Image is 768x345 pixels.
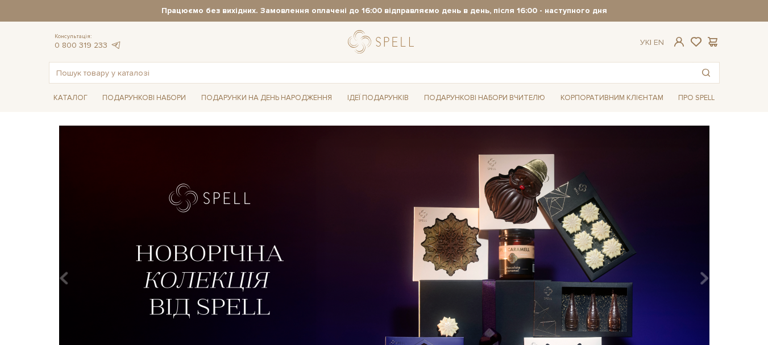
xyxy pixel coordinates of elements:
input: Пошук товару у каталозі [49,63,693,83]
a: Каталог [49,89,92,107]
a: Про Spell [674,89,719,107]
a: telegram [110,40,122,50]
a: Подарункові набори Вчителю [420,88,550,107]
a: Корпоративним клієнтам [556,89,668,107]
a: 0 800 319 233 [55,40,107,50]
div: Ук [640,38,664,48]
a: Ідеї подарунків [343,89,413,107]
strong: Працюємо без вихідних. Замовлення оплачені до 16:00 відправляємо день в день, після 16:00 - насту... [49,6,720,16]
a: Подарунки на День народження [197,89,337,107]
a: Подарункові набори [98,89,190,107]
span: Консультація: [55,33,122,40]
a: En [654,38,664,47]
span: | [650,38,651,47]
button: Пошук товару у каталозі [693,63,719,83]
